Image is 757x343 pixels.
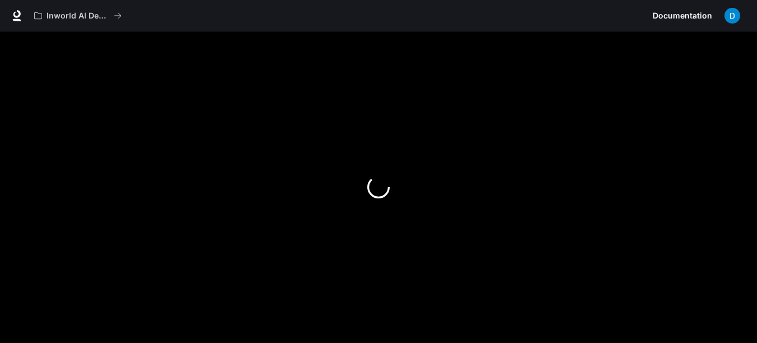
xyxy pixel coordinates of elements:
[724,8,740,24] img: User avatar
[648,4,717,27] a: Documentation
[653,9,712,23] span: Documentation
[721,4,744,27] button: User avatar
[47,11,109,21] p: Inworld AI Demos
[29,4,127,27] button: All workspaces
